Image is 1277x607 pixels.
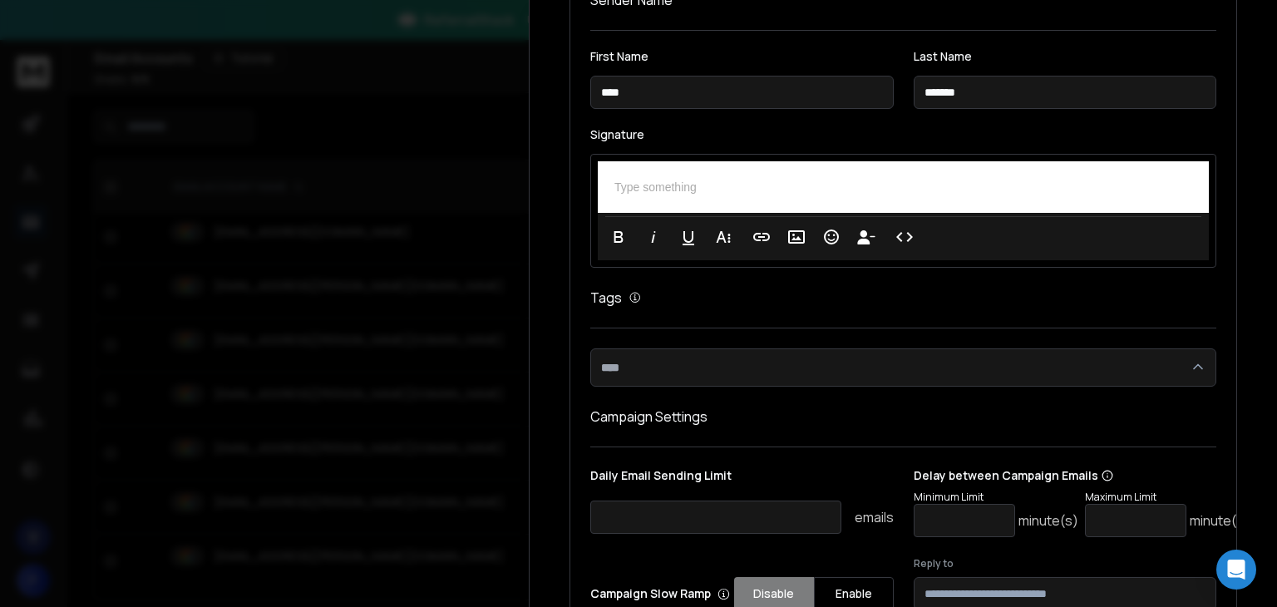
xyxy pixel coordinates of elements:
p: emails [855,507,894,527]
button: Insert Image (Ctrl+P) [781,220,812,254]
h1: Tags [590,288,622,308]
label: Reply to [914,557,1217,570]
button: Bold (Ctrl+B) [603,220,634,254]
button: Insert Link (Ctrl+K) [746,220,777,254]
p: minute(s) [1190,511,1250,531]
label: Signature [590,129,1216,141]
h1: Campaign Settings [590,407,1216,427]
button: Emoticons [816,220,847,254]
button: Insert Unsubscribe Link [851,220,882,254]
button: Code View [889,220,920,254]
p: Delay between Campaign Emails [914,467,1250,484]
label: First Name [590,51,894,62]
p: Daily Email Sending Limit [590,467,894,491]
p: Campaign Slow Ramp [590,585,730,602]
p: Minimum Limit [914,491,1078,504]
p: Maximum Limit [1085,491,1250,504]
button: More Text [708,220,739,254]
div: Open Intercom Messenger [1216,550,1256,590]
label: Last Name [914,51,1217,62]
p: minute(s) [1018,511,1078,531]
